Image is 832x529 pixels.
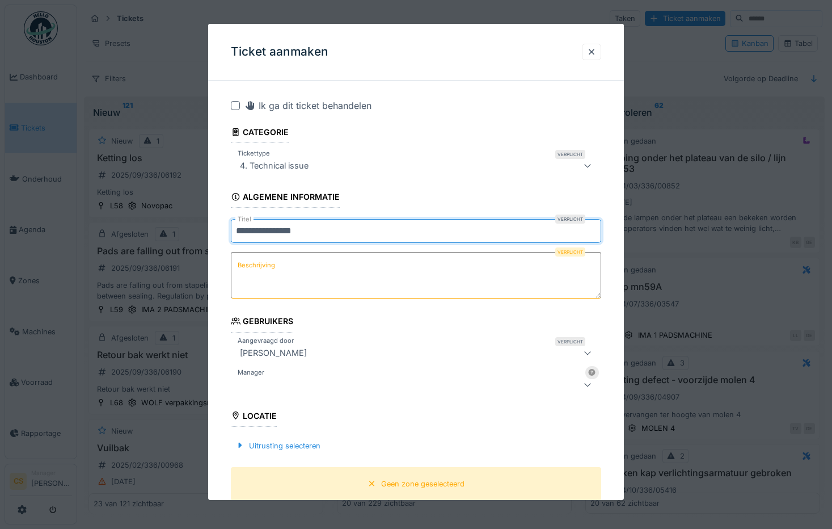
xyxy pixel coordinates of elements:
[231,438,325,454] div: Uitrusting selecteren
[231,188,340,208] div: Algemene informatie
[381,478,464,489] div: Geen zone geselecteerd
[555,337,585,346] div: Verplicht
[244,99,371,112] div: Ik ga dit ticket behandelen
[555,215,585,224] div: Verplicht
[555,247,585,257] div: Verplicht
[235,258,277,272] label: Beschrijving
[235,367,267,377] label: Manager
[235,335,296,345] label: Aangevraagd door
[231,124,289,143] div: Categorie
[235,159,313,173] div: 4. Technical issue
[555,150,585,159] div: Verplicht
[235,149,272,158] label: Tickettype
[235,346,311,359] div: [PERSON_NAME]
[231,45,328,59] h3: Ticket aanmaken
[231,407,277,426] div: Locatie
[231,313,294,332] div: Gebruikers
[235,215,254,224] label: Titel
